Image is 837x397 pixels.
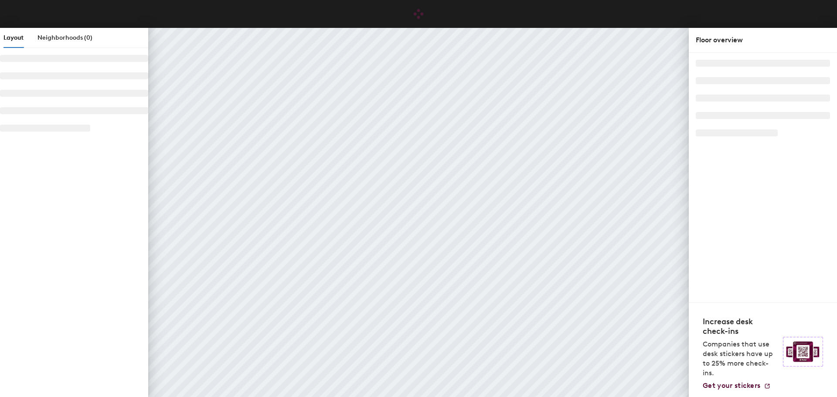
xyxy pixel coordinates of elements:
span: Get your stickers [703,381,760,390]
img: Sticker logo [783,337,823,366]
a: Get your stickers [703,381,771,390]
h4: Increase desk check-ins [703,317,778,336]
span: Neighborhoods (0) [37,34,92,41]
p: Companies that use desk stickers have up to 25% more check-ins. [703,339,778,378]
div: Floor overview [696,35,830,45]
span: Layout [3,34,24,41]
